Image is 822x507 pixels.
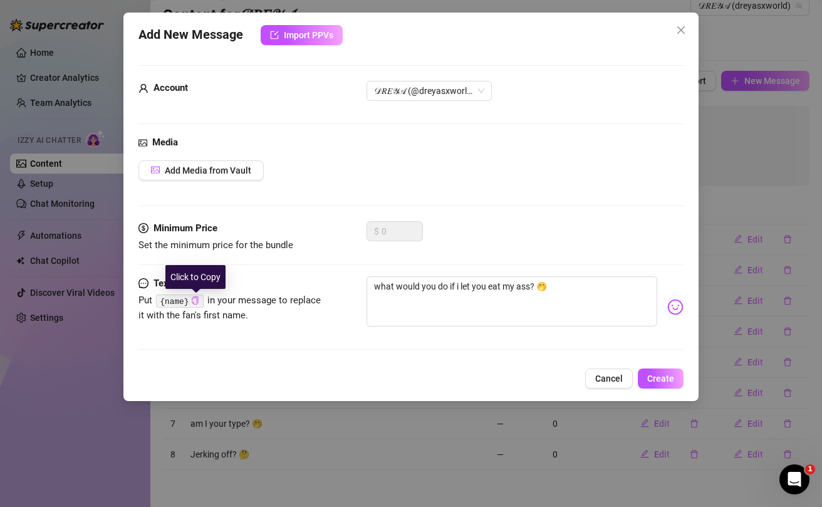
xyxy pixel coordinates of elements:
[138,276,148,291] span: message
[191,296,199,305] button: Click to Copy
[367,276,657,327] textarea: what would you do if i let you eat my ass? 🤭
[138,239,293,251] span: Set the minimum price for the bundle
[671,20,691,40] button: Close
[8,5,32,29] button: go back
[156,295,203,308] code: {name}
[138,295,321,321] span: Put in your message to replace it with the fan's first name.
[374,81,484,100] span: 𝒟𝑅𝐸𝒴𝒜 (@dreyasxworld)
[151,165,160,174] span: picture
[676,25,686,35] span: close
[595,374,623,384] span: Cancel
[270,31,279,39] span: import
[671,25,691,35] span: Close
[153,222,217,234] strong: Minimum Price
[805,464,815,474] span: 1
[165,265,226,289] div: Click to Copy
[284,30,333,40] span: Import PPVs
[167,377,199,402] span: disappointed reaction
[638,368,684,389] button: Create
[377,5,400,29] button: Collapse window
[199,377,232,402] span: neutral face reaction
[779,464,809,494] iframe: Intercom live chat
[165,165,251,175] span: Add Media from Vault
[138,221,148,236] span: dollar
[152,137,178,148] strong: Media
[15,365,416,379] div: Did this answer your question?
[153,82,188,93] strong: Account
[667,299,684,315] img: svg%3e
[138,81,148,96] span: user
[585,368,633,389] button: Cancel
[138,135,147,150] span: picture
[239,377,257,402] span: 😃
[165,418,266,428] a: Open in help center
[400,5,423,28] div: Close
[153,278,172,289] strong: Text
[138,25,243,45] span: Add New Message
[191,296,199,305] span: copy
[261,25,343,45] button: Import PPVs
[138,160,264,180] button: Add Media from Vault
[232,377,264,402] span: smiley reaction
[174,377,192,402] span: 😞
[206,377,224,402] span: 😐
[647,374,674,384] span: Create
